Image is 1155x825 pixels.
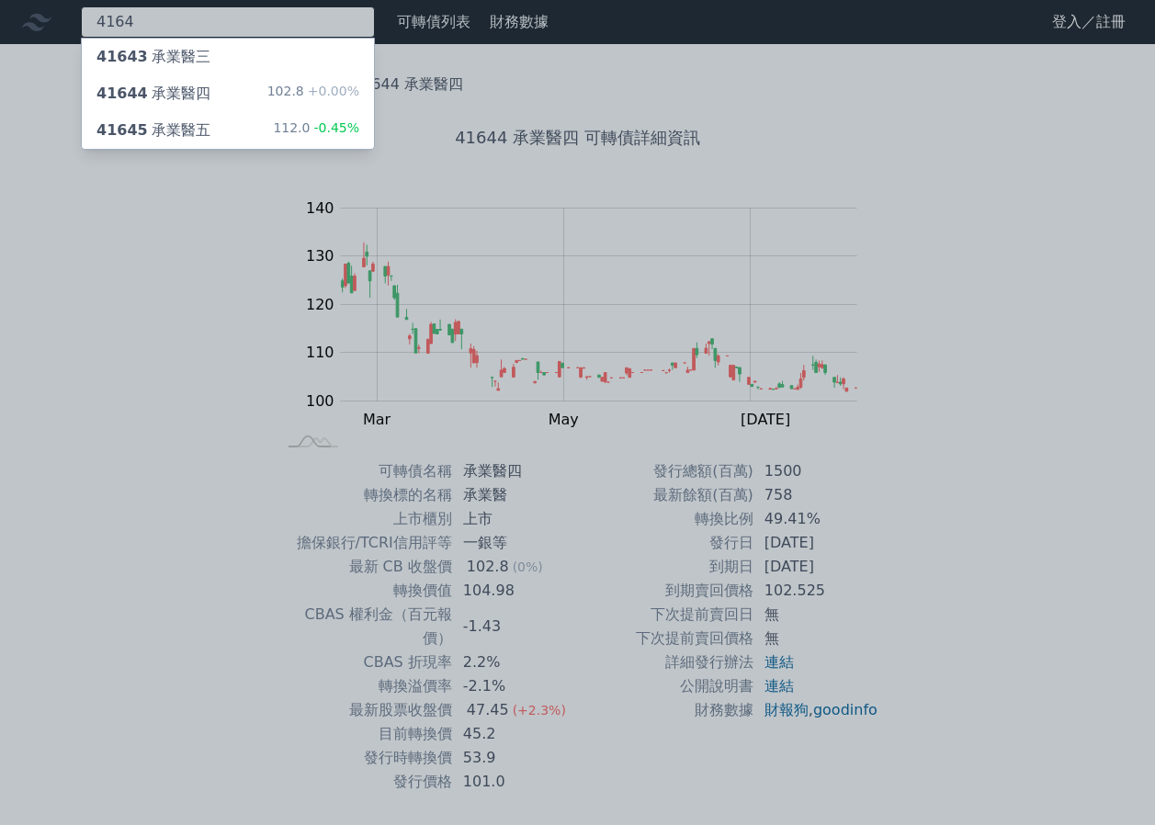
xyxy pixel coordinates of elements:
[96,46,210,68] div: 承業醫三
[96,48,148,65] span: 41643
[96,119,210,141] div: 承業醫五
[273,119,359,141] div: 112.0
[82,112,374,149] a: 41645承業醫五 112.0-0.45%
[82,39,374,75] a: 41643承業醫三
[96,121,148,139] span: 41645
[267,83,359,105] div: 102.8
[304,84,359,98] span: +0.00%
[96,85,148,102] span: 41644
[82,75,374,112] a: 41644承業醫四 102.8+0.00%
[310,120,359,135] span: -0.45%
[96,83,210,105] div: 承業醫四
